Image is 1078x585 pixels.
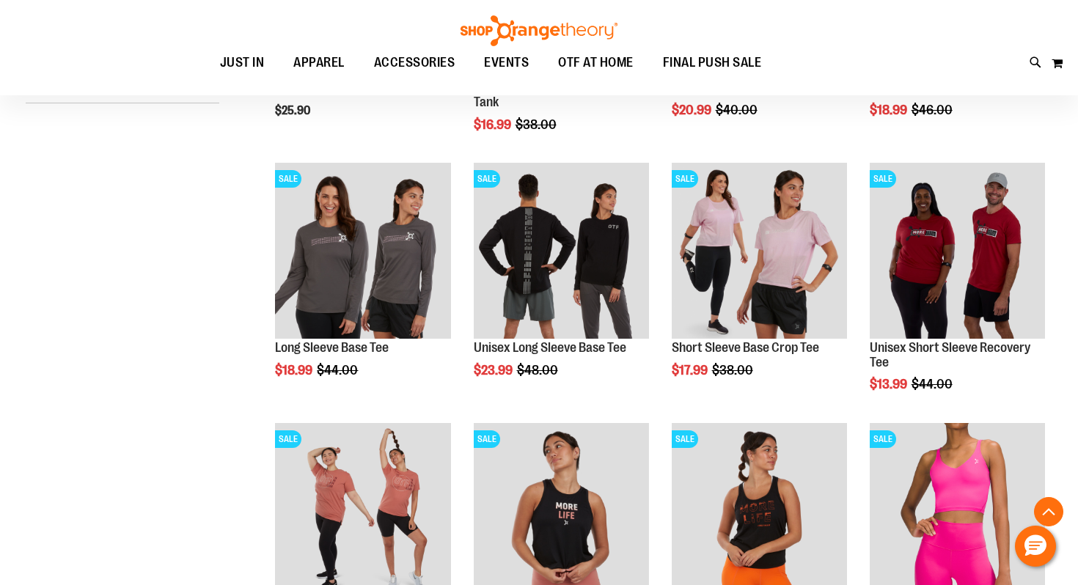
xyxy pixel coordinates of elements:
img: Product image for Short Sleeve Base Crop Tee [672,163,847,338]
a: ACCESSORIES [359,46,470,80]
span: $46.00 [912,103,955,117]
span: ACCESSORIES [374,46,455,79]
img: Shop Orangetheory [458,15,620,46]
span: SALE [474,430,500,448]
a: OTF AT HOME [543,46,648,80]
span: $16.99 [474,117,513,132]
span: $20.99 [672,103,714,117]
span: SALE [870,430,896,448]
span: SALE [672,430,698,448]
span: $38.00 [712,363,755,378]
div: product [268,155,458,414]
span: JUST IN [220,46,265,79]
img: Product image for Long Sleeve Base Tee [275,163,450,338]
span: APPAREL [293,46,345,79]
span: $17.99 [672,363,710,378]
a: APPAREL [279,46,359,79]
img: Product image for Unisex Long Sleeve Base Tee [474,163,649,338]
span: SALE [275,170,301,188]
a: Product image for Short Sleeve Base Crop TeeSALE [672,163,847,340]
a: Product image for Unisex SS Recovery TeeSALE [870,163,1045,340]
a: Product image for Unisex Long Sleeve Base TeeSALE [474,163,649,340]
div: product [664,155,854,414]
span: SALE [275,430,301,448]
a: Unisex Long Sleeve Mesh Tee [870,81,1024,95]
span: $25.90 [275,104,312,117]
span: SALE [870,170,896,188]
span: EVENTS [484,46,529,79]
a: EVENTS [469,46,543,80]
img: Product image for Unisex SS Recovery Tee [870,163,1045,338]
div: product [862,155,1052,429]
a: Product image for Long Sleeve Base TeeSALE [275,163,450,340]
div: product [466,155,656,414]
a: Unisex Short Sleeve Recovery Tee [870,340,1030,369]
a: Crop Mesh Muscle Tank [672,81,796,95]
span: $13.99 [870,377,909,391]
span: SALE [672,170,698,188]
span: $18.99 [275,363,315,378]
a: FINAL PUSH SALE [648,46,777,80]
span: FINAL PUSH SALE [663,46,762,79]
a: Unisex Long Sleeve Base Tee [474,340,626,355]
span: OTF AT HOME [558,46,634,79]
span: $18.99 [870,103,909,117]
span: $44.00 [317,363,360,378]
span: $23.99 [474,363,515,378]
a: Short Sleeve Base Crop Tee [672,340,819,355]
a: JUST IN [205,46,279,80]
span: $44.00 [912,377,955,391]
a: Long Sleeve Base Tee [275,340,389,355]
a: Muscle Tank [275,81,340,95]
span: $48.00 [517,363,560,378]
button: Back To Top [1034,497,1063,526]
span: $40.00 [716,103,760,117]
a: Rib High Neck Contrast Trim Tank [474,81,625,110]
button: Hello, have a question? Let’s chat. [1015,526,1056,567]
span: SALE [474,170,500,188]
span: $38.00 [516,117,559,132]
